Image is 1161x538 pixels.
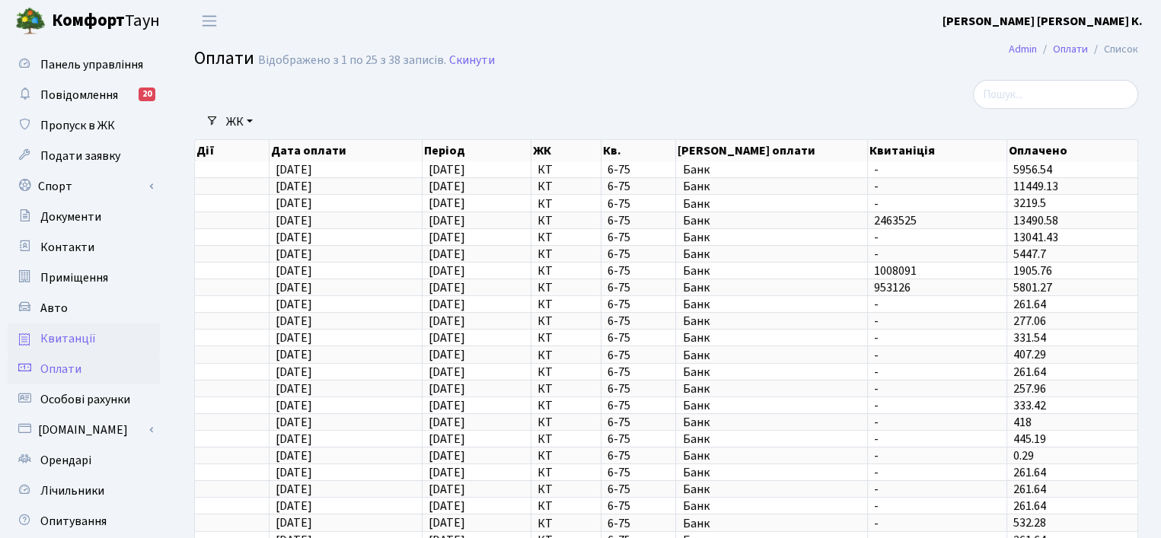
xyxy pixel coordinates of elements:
[40,513,107,530] span: Опитування
[608,332,669,344] span: 6-75
[874,483,1000,495] span: -
[1013,296,1046,313] span: 261.64
[276,329,312,346] span: [DATE]
[429,313,465,329] span: [DATE]
[276,347,312,364] span: [DATE]
[429,464,465,481] span: [DATE]
[139,88,155,101] div: 20
[276,397,312,414] span: [DATE]
[608,400,669,412] span: 6-75
[8,323,160,354] a: Квитанції
[40,452,91,469] span: Орендарі
[8,293,160,323] a: Авто
[682,466,861,479] span: Банк
[429,178,465,195] span: [DATE]
[537,466,595,479] span: КТ
[276,414,312,431] span: [DATE]
[429,279,465,296] span: [DATE]
[1013,414,1032,431] span: 418
[276,178,312,195] span: [DATE]
[682,248,861,260] span: Банк
[429,161,465,178] span: [DATE]
[608,366,669,378] span: 6-75
[874,298,1000,310] span: -
[682,198,861,210] span: Банк
[682,383,861,395] span: Банк
[986,33,1161,65] nav: breadcrumb
[537,433,595,445] span: КТ
[190,8,228,33] button: Переключити навігацію
[276,196,312,212] span: [DATE]
[608,517,669,530] span: 6-75
[1013,279,1052,296] span: 5801.27
[276,161,312,178] span: [DATE]
[537,315,595,327] span: КТ
[874,517,1000,530] span: -
[1013,161,1052,178] span: 5956.54
[608,500,669,512] span: 6-75
[531,140,601,161] th: ЖК
[429,347,465,364] span: [DATE]
[429,498,465,514] span: [DATE]
[429,196,465,212] span: [DATE]
[1088,41,1138,58] li: Список
[601,140,676,161] th: Кв.
[40,87,118,103] span: Повідомлення
[449,53,495,68] a: Скинути
[52,8,125,33] b: Комфорт
[276,481,312,498] span: [DATE]
[8,445,160,476] a: Орендарі
[874,315,1000,327] span: -
[682,332,861,344] span: Банк
[537,416,595,428] span: КТ
[874,332,1000,344] span: -
[429,431,465,447] span: [DATE]
[537,265,595,277] span: КТ
[608,416,669,428] span: 6-75
[874,466,1000,479] span: -
[1013,481,1046,498] span: 261.64
[276,498,312,514] span: [DATE]
[40,117,115,134] span: Пропуск в ЖК
[429,296,465,313] span: [DATE]
[537,298,595,310] span: КТ
[1013,347,1046,364] span: 407.29
[874,164,1000,176] span: -
[8,171,160,202] a: Спорт
[8,49,160,80] a: Панель управління
[1013,447,1034,464] span: 0.29
[682,416,861,428] span: Банк
[682,400,861,412] span: Банк
[15,6,46,37] img: logo.png
[537,500,595,512] span: КТ
[874,349,1000,361] span: -
[276,313,312,329] span: [DATE]
[270,140,423,161] th: Дата оплати
[608,349,669,361] span: 6-75
[682,282,861,294] span: Банк
[40,239,94,256] span: Контакти
[40,209,101,225] span: Документи
[1013,380,1046,397] span: 257.96
[8,415,160,445] a: [DOMAIN_NAME]
[276,263,312,279] span: [DATE]
[608,282,669,294] span: 6-75
[40,391,130,408] span: Особові рахунки
[8,506,160,536] a: Опитування
[40,361,81,377] span: Оплати
[1013,263,1052,279] span: 1905.76
[429,263,465,279] span: [DATE]
[1013,431,1046,447] span: 445.19
[195,140,270,161] th: Дії
[276,464,312,481] span: [DATE]
[537,383,595,395] span: КТ
[8,263,160,293] a: Приміщення
[276,515,312,532] span: [DATE]
[1009,41,1037,57] a: Admin
[194,45,254,72] span: Оплати
[608,315,669,327] span: 6-75
[682,231,861,244] span: Банк
[1013,229,1058,246] span: 13041.43
[1013,212,1058,229] span: 13490.58
[276,296,312,313] span: [DATE]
